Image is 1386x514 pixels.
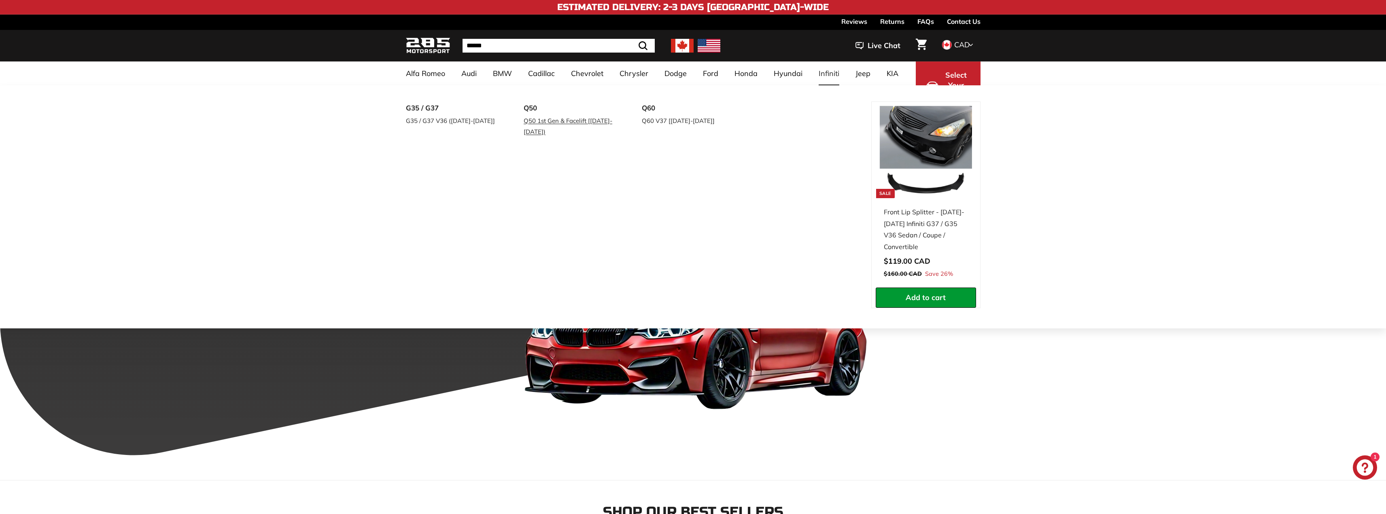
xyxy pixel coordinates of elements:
a: BMW [485,61,520,85]
a: Cadillac [520,61,563,85]
a: Cart [911,32,932,59]
h4: Estimated Delivery: 2-3 Days [GEOGRAPHIC_DATA]-Wide [557,2,829,12]
span: Add to cart [906,293,946,302]
a: Q50 [524,102,619,115]
a: Audi [453,61,485,85]
a: Sale Front Lip Splitter - [DATE]-[DATE] Infiniti G37 / G35 V36 Sedan / Coupe / Convertible Save 26% [876,102,976,288]
span: CAD [954,40,970,49]
a: Jeep [847,61,879,85]
span: $160.00 CAD [884,270,922,277]
button: Live Chat [845,36,911,56]
div: Sale [876,189,895,198]
a: FAQs [917,15,934,28]
a: KIA [879,61,906,85]
a: Q60 [642,102,737,115]
a: Infiniti [811,61,847,85]
a: Hyundai [766,61,811,85]
a: Ford [695,61,726,85]
inbox-online-store-chat: Shopify online store chat [1350,455,1380,482]
a: Honda [726,61,766,85]
a: Q50 1st Gen & Facelift [[DATE]-[DATE]) [524,115,619,137]
span: Live Chat [868,40,900,51]
a: Returns [880,15,904,28]
a: G35 / G37 V36 ([DATE]-[DATE]] [406,115,501,127]
a: Chevrolet [563,61,611,85]
a: Alfa Romeo [398,61,453,85]
a: G35 / G37 [406,102,501,115]
img: Logo_285_Motorsport_areodynamics_components [406,36,450,55]
input: Search [463,39,655,53]
div: Front Lip Splitter - [DATE]-[DATE] Infiniti G37 / G35 V36 Sedan / Coupe / Convertible [884,206,968,253]
a: Reviews [841,15,867,28]
a: Contact Us [947,15,981,28]
a: Q60 V37 [[DATE]-[DATE]] [642,115,737,127]
a: Dodge [656,61,695,85]
span: Save 26% [925,269,953,279]
span: $119.00 CAD [884,256,930,266]
a: Chrysler [611,61,656,85]
button: Add to cart [876,288,976,308]
span: Select Your Vehicle [942,70,970,101]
